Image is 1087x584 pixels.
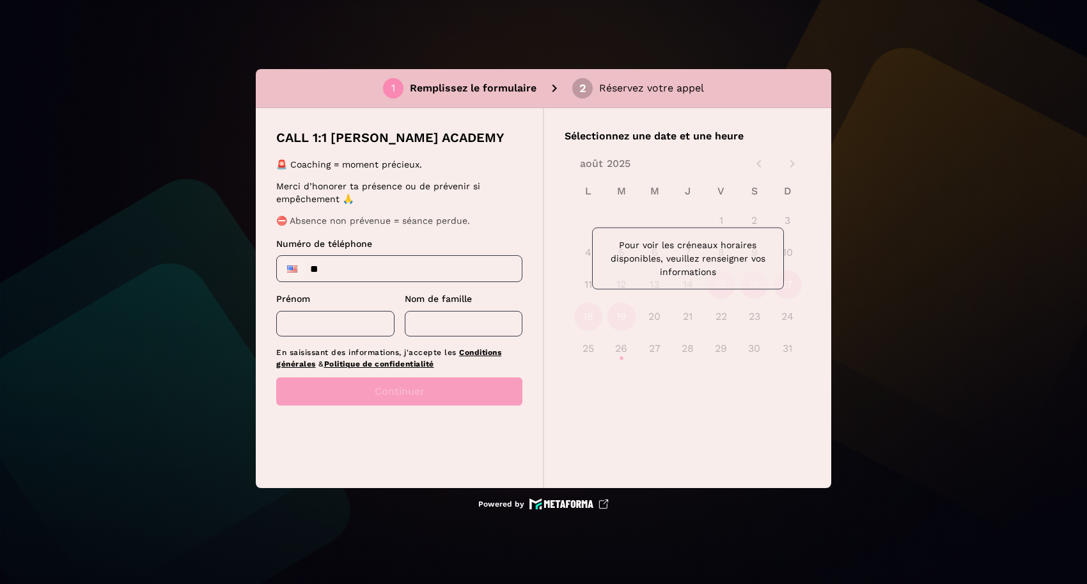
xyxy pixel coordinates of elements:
div: United States: + 1 [279,258,305,279]
p: ⛔ Absence non prévenue = séance perdue. [276,214,519,227]
div: 1 [391,83,395,94]
a: Powered by [478,498,609,510]
a: Politique de confidentialité [324,359,434,368]
span: Prénom [276,294,310,304]
p: Pour voir les créneaux horaires disponibles, veuillez renseigner vos informations [603,239,773,279]
p: Powered by [478,499,524,509]
p: Réservez votre appel [599,81,704,96]
div: 2 [579,83,586,94]
a: Conditions générales [276,348,501,368]
p: En saisissant des informations, j'accepte les [276,347,522,370]
p: Remplissez le formulaire [410,81,536,96]
span: & [318,359,324,368]
p: Sélectionnez une date et une heure [565,129,811,144]
span: Numéro de téléphone [276,239,372,249]
p: CALL 1:1 [PERSON_NAME] ACADEMY [276,129,504,146]
p: Merci d’honorer ta présence ou de prévenir si empêchement 🙏 [276,180,519,205]
span: Nom de famille [405,294,472,304]
p: 🚨 Coaching = moment précieux. [276,158,519,171]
